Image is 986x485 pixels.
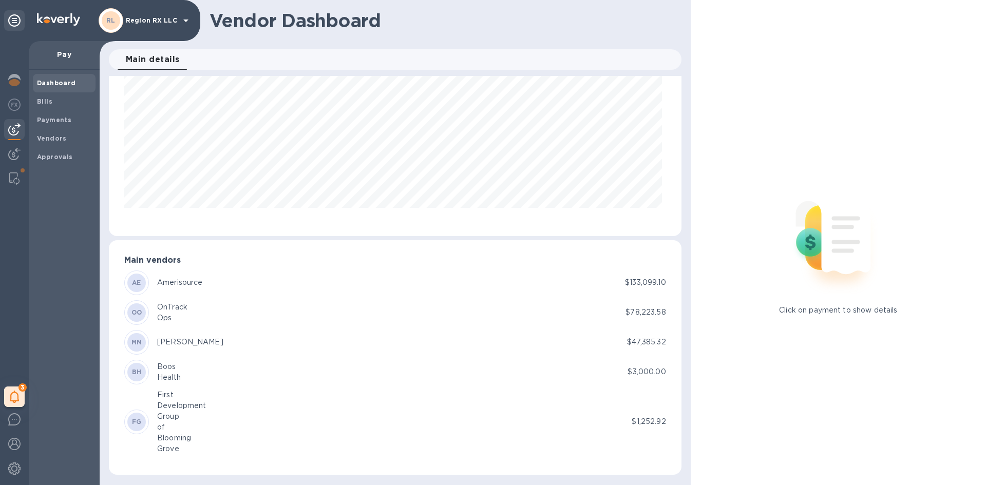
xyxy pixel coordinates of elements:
[37,79,76,87] b: Dashboard
[18,383,27,392] span: 3
[132,418,142,425] b: FG
[157,372,181,383] div: Health
[157,400,206,411] div: Development
[37,49,91,60] p: Pay
[37,134,67,142] b: Vendors
[132,368,142,376] b: BH
[37,153,73,161] b: Approvals
[157,313,187,323] div: Ops
[37,116,71,124] b: Payments
[132,279,141,286] b: AE
[157,433,206,443] div: Blooming
[157,361,181,372] div: Boos
[157,411,206,422] div: Group
[210,10,674,31] h1: Vendor Dashboard
[779,305,897,316] p: Click on payment to show details
[106,16,116,24] b: RL
[625,277,666,288] p: $133,099.10
[625,307,666,318] p: $78,223.58
[131,338,142,346] b: MN
[632,416,666,427] p: $1,252.92
[126,17,177,24] p: Region RX LLC
[157,277,202,288] div: Amerisource
[157,443,206,454] div: Grove
[126,52,180,67] span: Main details
[157,337,223,347] div: [PERSON_NAME]
[157,302,187,313] div: OnTrack
[37,98,52,105] b: Bills
[4,10,25,31] div: Unpin categories
[37,13,80,26] img: Logo
[157,422,206,433] div: of
[627,337,666,347] p: $47,385.32
[131,308,142,316] b: OO
[628,366,666,377] p: $3,000.00
[124,256,666,265] h3: Main vendors
[157,390,206,400] div: First
[8,99,21,111] img: Foreign exchange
